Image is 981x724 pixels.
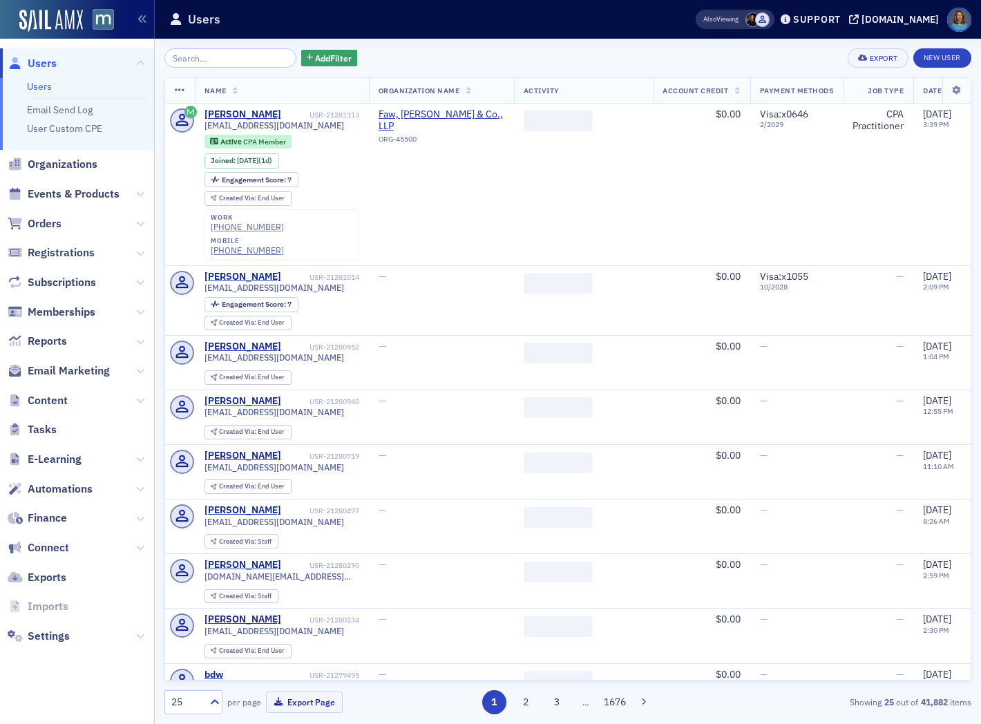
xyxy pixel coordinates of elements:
a: [PERSON_NAME] [204,271,281,283]
a: bdw [204,669,223,681]
a: E-Learning [8,452,82,467]
span: Joined : [211,156,237,165]
a: [PERSON_NAME] [204,395,281,408]
a: Users [27,80,52,93]
span: Organization Name [379,86,460,95]
span: $0.00 [716,340,741,352]
div: USR-21280234 [283,616,359,625]
button: 2 [513,690,537,714]
time: 1:04 PM [923,352,949,361]
a: Settings [8,629,70,644]
span: ‌ [524,111,593,131]
span: [DATE] [237,155,258,165]
div: Joined: 2025-08-21 00:00:00 [204,153,279,169]
div: End User [219,483,285,490]
a: [PERSON_NAME] [204,504,281,517]
a: Registrations [8,245,95,260]
span: Visa : x1055 [760,270,808,283]
span: Engagement Score : [222,175,287,184]
span: Date Created [923,86,977,95]
time: 2:09 PM [923,282,949,292]
div: USR-21280477 [283,506,359,515]
span: Activity [524,86,560,95]
div: Created Via: Staff [204,534,278,549]
span: [EMAIL_ADDRESS][DOMAIN_NAME] [204,462,344,473]
span: $0.00 [716,108,741,120]
span: ‌ [524,273,593,294]
span: [DATE] [923,108,951,120]
h1: Users [188,11,220,28]
a: Connect [8,540,69,555]
div: USR-21281113 [283,111,359,120]
span: Created Via : [219,646,258,655]
time: 2:30 PM [923,625,949,635]
span: Created Via : [219,193,258,202]
span: Active [220,137,243,146]
span: ‌ [524,562,593,582]
a: [PERSON_NAME] [204,341,281,353]
div: USR-21280940 [283,397,359,406]
span: Payment Methods [760,86,834,95]
span: — [379,668,386,680]
span: — [379,558,386,571]
span: Created Via : [219,537,258,546]
div: USR-21280719 [283,452,359,461]
span: $0.00 [716,613,741,625]
span: Name [204,86,227,95]
time: 12:55 PM [923,406,953,416]
span: — [896,668,904,680]
div: 25 [171,695,202,709]
span: Orders [28,216,61,231]
span: Tasks [28,422,57,437]
a: [PHONE_NUMBER] [211,222,284,232]
strong: 25 [882,696,896,708]
time: 11:10 AM [923,461,954,471]
div: USR-21281014 [283,273,359,282]
span: Faw, Casson & Co., LLP [379,108,504,133]
a: Email Marketing [8,363,110,379]
span: Created Via : [219,372,258,381]
span: — [896,340,904,352]
img: SailAMX [93,9,114,30]
a: Orders [8,216,61,231]
span: $0.00 [716,394,741,407]
button: Export [848,48,908,68]
a: Faw, [PERSON_NAME] & Co., LLP [379,108,504,133]
span: [EMAIL_ADDRESS][DOMAIN_NAME] [204,120,344,131]
span: Content [28,393,68,408]
div: USR-21279495 [225,671,359,680]
div: End User [219,195,285,202]
span: Add Filter [315,52,352,64]
span: — [760,668,768,680]
span: Account Credit [663,86,728,95]
img: SailAMX [19,10,83,32]
a: Users [8,56,57,71]
span: ‌ [524,616,593,637]
div: Engagement Score: 7 [204,297,298,312]
div: USR-21280952 [283,343,359,352]
label: per page [227,696,261,708]
span: Visa : x0646 [760,108,808,120]
span: Registrations [28,245,95,260]
time: 8:26 AM [923,516,950,526]
span: [DATE] [923,340,951,352]
span: [DATE] [923,394,951,407]
span: $0.00 [716,558,741,571]
span: [EMAIL_ADDRESS][DOMAIN_NAME] [204,517,344,527]
a: Active CPA Member [210,137,285,146]
span: 10 / 2028 [760,283,834,292]
span: $0.00 [716,504,741,516]
a: Exports [8,570,66,585]
strong: 41,882 [918,696,950,708]
div: mobile [211,237,284,245]
a: View Homepage [83,9,114,32]
span: — [379,270,386,283]
span: — [896,504,904,516]
span: Created Via : [219,482,258,490]
a: [PERSON_NAME] [204,613,281,626]
span: — [379,340,386,352]
a: Memberships [8,305,95,320]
